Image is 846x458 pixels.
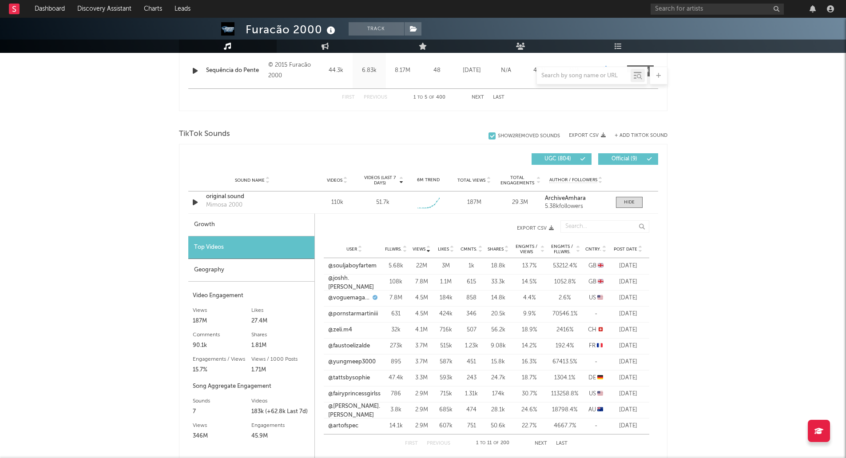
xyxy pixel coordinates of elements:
[612,310,645,319] div: [DATE]
[597,375,603,381] span: 🇩🇪
[436,278,456,287] div: 1.1M
[487,294,509,303] div: 14.8k
[385,262,407,271] div: 5.68k
[487,358,509,366] div: 15.8k
[436,294,456,303] div: 184k
[328,326,352,335] a: @zeli.m4
[436,326,456,335] div: 716k
[514,262,545,271] div: 13.7 %
[487,262,509,271] div: 18.8k
[585,278,607,287] div: GB
[612,342,645,350] div: [DATE]
[549,374,580,382] div: 1304.1 %
[333,226,554,231] button: Export CSV
[612,358,645,366] div: [DATE]
[251,354,310,365] div: Views / 1000 Posts
[438,247,449,252] span: Likes
[606,133,667,138] button: + Add TikTok Sound
[385,310,407,319] div: 631
[498,133,560,139] div: Show 2 Removed Sounds
[328,402,381,419] a: @[PERSON_NAME].[PERSON_NAME]
[556,441,568,446] button: Last
[412,422,432,430] div: 2.9M
[514,244,540,255] span: Engmts / Views
[612,294,645,303] div: [DATE]
[412,294,432,303] div: 4.5M
[614,247,637,252] span: Post Date
[385,374,407,382] div: 47.4k
[328,342,370,350] a: @faustoelizalde
[514,390,545,398] div: 30.7 %
[317,198,358,207] div: 110k
[612,422,645,430] div: [DATE]
[188,259,314,282] div: Geography
[412,342,432,350] div: 3.7M
[427,441,450,446] button: Previous
[461,294,483,303] div: 858
[193,305,251,316] div: Views
[598,279,604,285] span: 🇬🇧
[487,390,509,398] div: 174k
[328,358,376,366] a: @yungmeep3000
[585,294,607,303] div: US
[514,278,545,287] div: 14.5 %
[585,374,607,382] div: DE
[461,422,483,430] div: 751
[251,406,310,417] div: 183k (+62.8k Last 7d)
[436,342,456,350] div: 515k
[545,203,607,210] div: 5.38k followers
[499,175,535,186] span: Total Engagements
[417,96,423,100] span: to
[193,291,310,301] div: Video Engagement
[412,358,432,366] div: 3.7M
[585,406,607,414] div: AU
[412,326,432,335] div: 4.1M
[487,326,509,335] div: 56.2k
[585,390,607,398] div: US
[535,441,547,446] button: Next
[487,310,509,319] div: 20.5k
[461,310,483,319] div: 346
[193,354,251,365] div: Engagements / Views
[268,60,317,81] div: © 2015 Furacão 2000
[549,342,580,350] div: 192.4 %
[457,178,485,183] span: Total Views
[251,340,310,351] div: 1.81M
[549,406,580,414] div: 18798.4 %
[385,326,407,335] div: 32k
[251,420,310,431] div: Engagements
[251,330,310,340] div: Shares
[412,262,432,271] div: 22M
[412,374,432,382] div: 3.3M
[251,365,310,375] div: 1.71M
[412,278,432,287] div: 7.8M
[364,95,387,100] button: Previous
[604,156,645,162] span: Official ( 9 )
[251,316,310,327] div: 27.4M
[193,396,251,406] div: Sounds
[597,295,603,301] span: 🇺🇸
[436,390,456,398] div: 715k
[206,192,299,201] a: original sound
[327,178,342,183] span: Videos
[514,326,545,335] div: 18.9 %
[493,441,499,445] span: of
[385,342,407,350] div: 273k
[549,278,580,287] div: 1052.8 %
[549,262,580,271] div: 53212.4 %
[251,305,310,316] div: Likes
[193,381,310,392] div: Song Aggregate Engagement
[612,406,645,414] div: [DATE]
[188,236,314,259] div: Top Videos
[408,177,449,183] div: 6M Trend
[532,153,592,165] button: UGC(804)
[346,247,357,252] span: User
[585,262,607,271] div: GB
[461,374,483,382] div: 243
[179,129,230,139] span: TikTok Sounds
[569,133,606,138] button: Export CSV
[514,294,545,303] div: 4.4 %
[549,294,580,303] div: 2.6 %
[461,247,477,252] span: Cmnts.
[537,72,631,80] input: Search by song name or URL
